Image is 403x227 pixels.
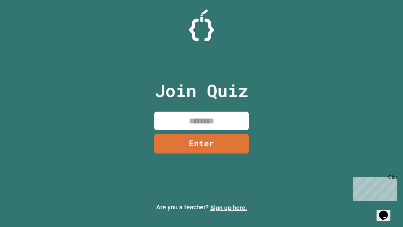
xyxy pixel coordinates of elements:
img: Logo.svg [189,9,214,41]
iframe: chat widget [377,202,397,221]
div: Chat with us now!Close [3,3,43,40]
p: Are you a teacher? [5,202,398,212]
p: Join Quiz [155,78,248,104]
iframe: chat widget [351,174,397,201]
a: Enter [154,134,249,154]
a: Sign up here. [210,204,247,212]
